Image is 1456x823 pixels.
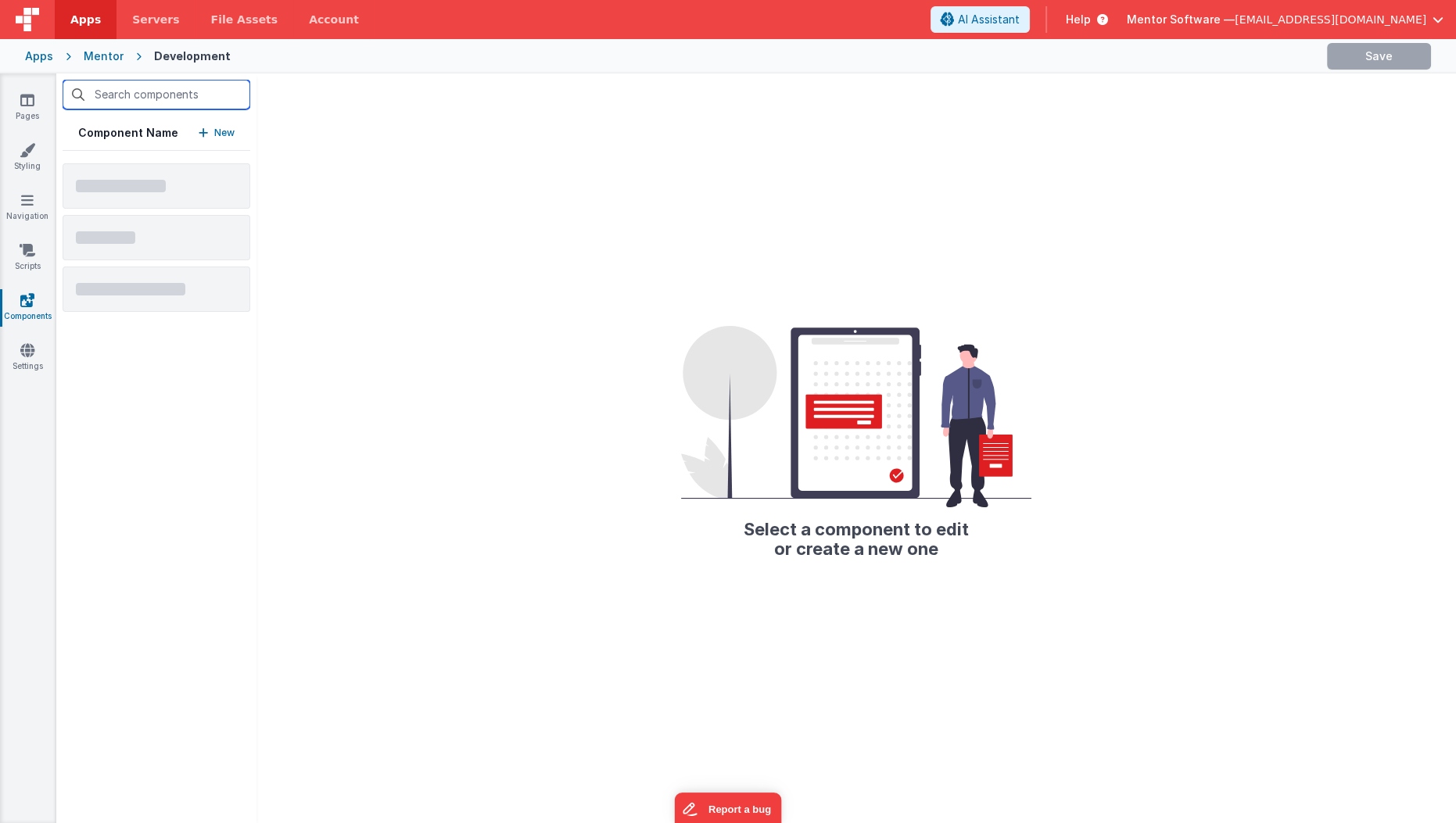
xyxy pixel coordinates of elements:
[214,125,235,141] p: New
[931,6,1030,33] button: AI Assistant
[70,12,101,27] span: Apps
[199,125,235,141] button: New
[132,12,179,27] span: Servers
[25,48,53,64] div: Apps
[84,48,124,64] div: Mentor
[1327,43,1431,70] button: Save
[1127,12,1443,27] button: Mentor Software — [EMAIL_ADDRESS][DOMAIN_NAME]
[1127,12,1235,27] span: Mentor Software —
[1235,12,1426,27] span: [EMAIL_ADDRESS][DOMAIN_NAME]
[211,12,278,27] span: File Assets
[78,125,178,141] h5: Component Name
[1066,12,1091,27] span: Help
[63,80,250,109] input: Search components
[681,507,1031,557] h2: Select a component to edit or create a new one
[958,12,1020,27] span: AI Assistant
[154,48,231,64] div: Development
